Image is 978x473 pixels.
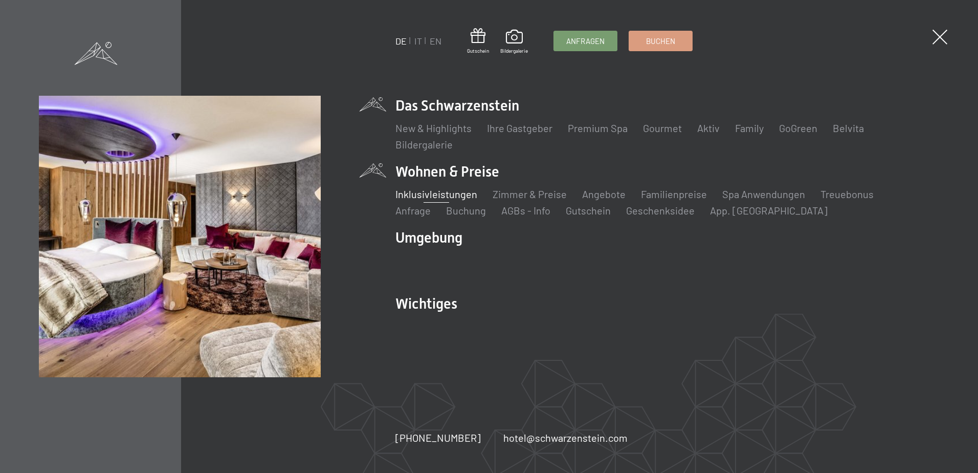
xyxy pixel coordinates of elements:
a: Bildergalerie [395,138,453,150]
a: Bildergalerie [500,30,528,54]
a: Premium Spa [568,122,628,134]
a: Buchung [446,204,486,217]
a: Angebote [582,188,626,200]
a: hotel@schwarzenstein.com [503,431,628,445]
a: [PHONE_NUMBER] [395,431,481,445]
span: Anfragen [566,36,605,47]
a: Buchen [629,31,692,51]
a: Gutschein [566,204,611,217]
span: Bildergalerie [500,47,528,54]
a: Inklusivleistungen [395,188,477,200]
a: Gourmet [643,122,682,134]
span: [PHONE_NUMBER] [395,432,481,444]
a: DE [395,35,407,47]
a: IT [414,35,422,47]
a: Belvita [833,122,864,134]
a: AGBs - Info [501,204,550,217]
a: New & Highlights [395,122,472,134]
a: Geschenksidee [626,204,695,217]
a: GoGreen [779,122,817,134]
a: Aktiv [697,122,720,134]
a: App. [GEOGRAPHIC_DATA] [710,204,828,217]
a: Anfragen [554,31,617,51]
a: Familienpreise [641,188,707,200]
span: Gutschein [467,47,489,54]
a: Zimmer & Preise [493,188,567,200]
a: Anfrage [395,204,431,217]
a: Family [735,122,764,134]
a: Treuebonus [820,188,874,200]
a: Spa Anwendungen [722,188,805,200]
a: Gutschein [467,28,489,54]
a: Ihre Gastgeber [487,122,552,134]
span: Buchen [646,36,675,47]
a: EN [430,35,441,47]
